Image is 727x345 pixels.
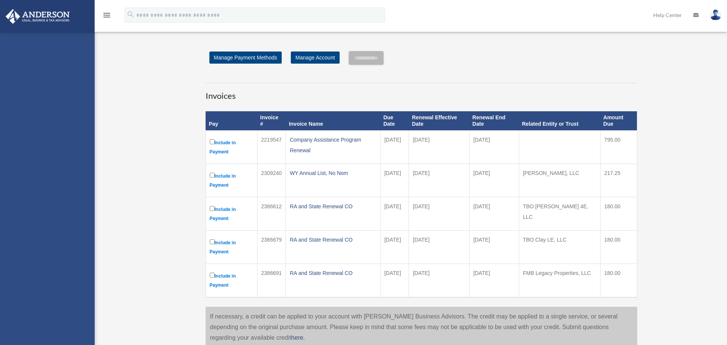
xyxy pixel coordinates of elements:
[409,197,470,230] td: [DATE]
[210,138,253,156] label: Include in Payment
[290,168,376,178] div: WY Annual List, No Nom
[600,111,637,131] th: Amount Due
[470,230,519,264] td: [DATE]
[470,264,519,297] td: [DATE]
[519,230,600,264] td: TBO Clay LE, LLC
[470,111,519,131] th: Renewal End Date
[210,206,215,211] input: Include in Payment
[257,230,286,264] td: 2386679
[409,230,470,264] td: [DATE]
[380,164,409,197] td: [DATE]
[519,111,600,131] th: Related Entity or Trust
[519,197,600,230] td: TBO [PERSON_NAME] 4E, LLC
[126,10,135,19] i: search
[290,201,376,212] div: RA and State Renewal CO
[257,111,286,131] th: Invoice #
[290,234,376,245] div: RA and State Renewal CO
[290,134,376,156] div: Company Assistance Program Renewal
[291,334,305,341] a: here.
[3,9,72,24] img: Anderson Advisors Platinum Portal
[470,197,519,230] td: [DATE]
[257,197,286,230] td: 2386612
[409,130,470,164] td: [DATE]
[600,230,637,264] td: 180.00
[291,52,339,64] a: Manage Account
[600,130,637,164] td: 795.00
[380,130,409,164] td: [DATE]
[210,139,215,144] input: Include in Payment
[600,197,637,230] td: 180.00
[102,11,111,20] i: menu
[600,164,637,197] td: 217.25
[286,111,381,131] th: Invoice Name
[210,205,253,223] label: Include in Payment
[210,239,215,244] input: Include in Payment
[409,111,470,131] th: Renewal Effective Date
[380,230,409,264] td: [DATE]
[409,164,470,197] td: [DATE]
[210,273,215,278] input: Include in Payment
[206,83,637,102] h3: Invoices
[710,9,721,20] img: User Pic
[102,13,111,20] a: menu
[210,171,253,190] label: Include in Payment
[257,264,286,297] td: 2386691
[600,264,637,297] td: 180.00
[470,164,519,197] td: [DATE]
[380,264,409,297] td: [DATE]
[380,111,409,131] th: Due Date
[519,164,600,197] td: [PERSON_NAME], LLC
[209,52,282,64] a: Manage Payment Methods
[257,130,286,164] td: 2219547
[210,238,253,256] label: Include in Payment
[257,164,286,197] td: 2309240
[290,268,376,278] div: RA and State Renewal CO
[470,130,519,164] td: [DATE]
[380,197,409,230] td: [DATE]
[210,173,215,178] input: Include in Payment
[206,111,257,131] th: Pay
[519,264,600,297] td: FMB Legacy Properties, LLC
[409,264,470,297] td: [DATE]
[210,271,253,290] label: Include in Payment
